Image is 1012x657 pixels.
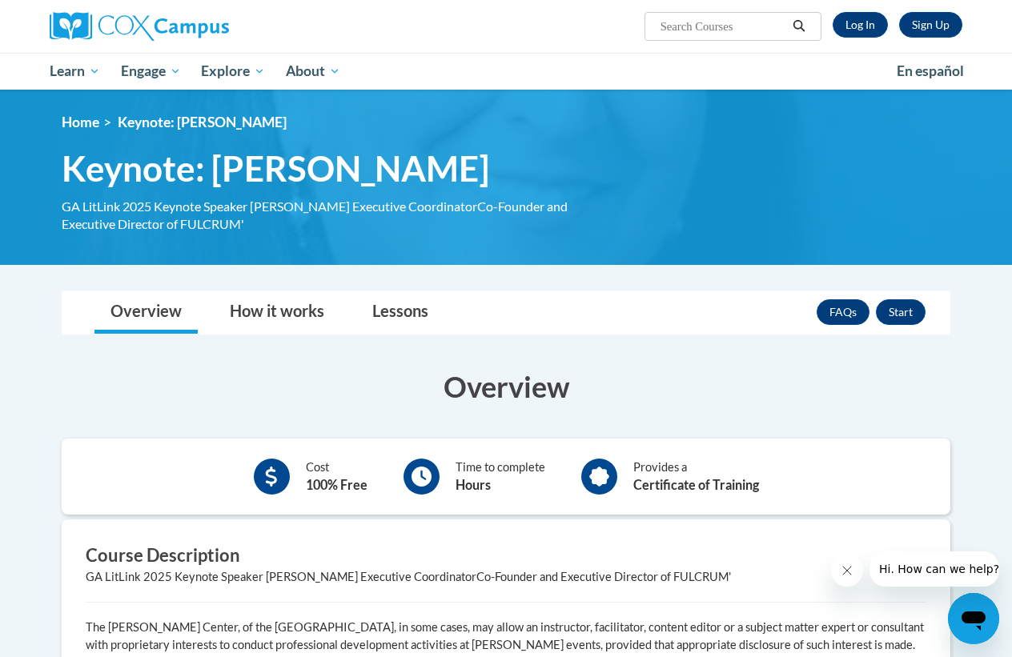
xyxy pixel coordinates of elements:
[787,17,811,36] button: Search
[50,62,100,81] span: Learn
[876,299,926,325] button: Start
[39,53,110,90] a: Learn
[191,53,275,90] a: Explore
[948,593,999,644] iframe: Button to launch messaging window
[659,17,787,36] input: Search Courses
[214,291,340,334] a: How it works
[456,477,491,492] b: Hours
[38,53,974,90] div: Main menu
[201,62,265,81] span: Explore
[897,62,964,79] span: En español
[50,12,229,41] img: Cox Campus
[286,62,340,81] span: About
[110,53,191,90] a: Engage
[62,367,950,407] h3: Overview
[118,114,287,130] span: Keynote: [PERSON_NAME]
[831,555,863,587] iframe: Close message
[633,477,759,492] b: Certificate of Training
[62,147,489,190] span: Keynote: [PERSON_NAME]
[121,62,181,81] span: Engage
[94,291,198,334] a: Overview
[62,114,99,130] a: Home
[50,12,338,41] a: Cox Campus
[86,543,926,568] h3: Course Description
[817,299,869,325] a: FAQs
[633,459,759,495] div: Provides a
[306,477,367,492] b: 100% Free
[86,568,926,586] div: GA LitLink 2025 Keynote Speaker [PERSON_NAME] Executive CoordinatorCo-Founder and Executive Direc...
[306,459,367,495] div: Cost
[833,12,888,38] a: Log In
[356,291,444,334] a: Lessons
[275,53,351,90] a: About
[62,198,614,233] div: GA LitLink 2025 Keynote Speaker [PERSON_NAME] Executive CoordinatorCo-Founder and Executive Direc...
[899,12,962,38] a: Register
[869,551,999,587] iframe: Message from company
[886,54,974,88] a: En español
[456,459,545,495] div: Time to complete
